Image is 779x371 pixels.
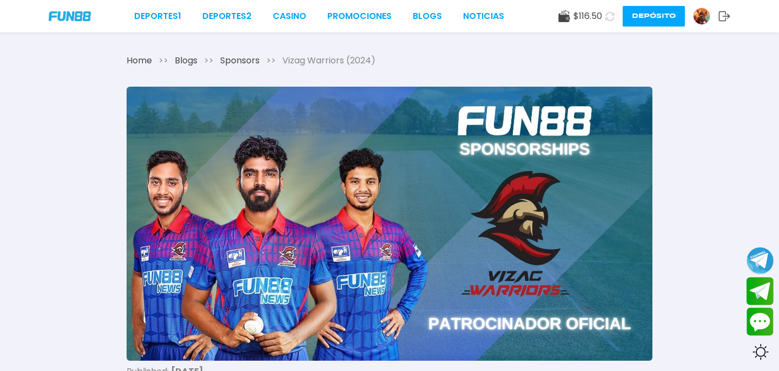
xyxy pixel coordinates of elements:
[204,54,214,67] span: >>
[463,10,504,23] a: NOTICIAS
[175,54,197,67] a: Blogs
[747,339,774,366] div: Switch theme
[623,6,685,27] button: Depósito
[220,54,260,67] span: Sponsors
[413,10,442,23] a: BLOGS
[127,87,652,361] img: Vizag Warriors (2024)
[694,8,710,24] img: Avatar
[127,54,152,67] a: Home
[266,54,276,67] span: >>
[159,54,168,67] span: >>
[693,8,718,25] a: Avatar
[202,10,252,23] a: Deportes2
[134,10,181,23] a: Deportes1
[747,277,774,305] button: Join telegram
[327,10,392,23] a: Promociones
[747,308,774,336] button: Contact customer service
[273,10,306,23] a: CASINO
[49,11,91,21] img: Company Logo
[282,54,375,67] span: Vizag Warriors (2024)
[573,10,602,23] span: $ 116.50
[747,246,774,275] button: Join telegram channel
